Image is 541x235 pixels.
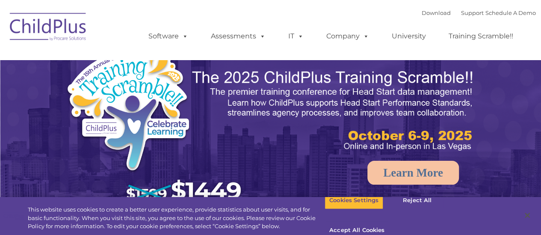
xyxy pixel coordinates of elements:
[140,28,197,45] a: Software
[422,9,451,16] a: Download
[202,28,274,45] a: Assessments
[383,28,435,45] a: University
[280,28,312,45] a: IT
[461,9,484,16] a: Support
[485,9,536,16] a: Schedule A Demo
[518,206,537,225] button: Close
[119,56,145,63] span: Last name
[28,206,325,231] div: This website uses cookies to create a better user experience, provide statistics about user visit...
[119,91,155,98] span: Phone number
[390,191,444,209] button: Reject All
[318,28,378,45] a: Company
[325,191,383,209] button: Cookies Settings
[367,161,459,185] a: Learn More
[422,9,536,16] font: |
[6,7,91,49] img: ChildPlus by Procare Solutions
[440,28,522,45] a: Training Scramble!!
